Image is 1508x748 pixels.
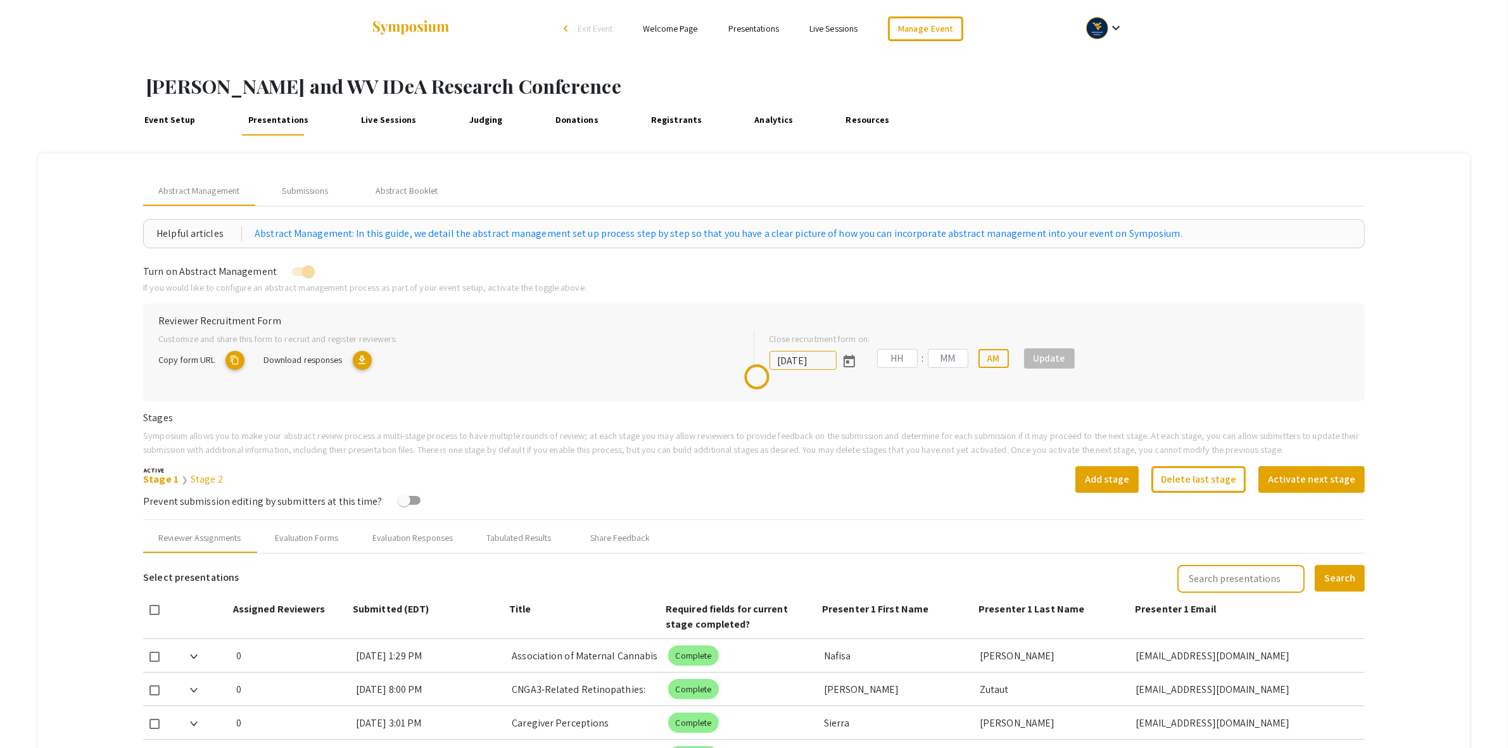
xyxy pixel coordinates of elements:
[372,531,453,545] div: Evaluation Responses
[512,639,657,672] div: Association of Maternal Cannabis Use and Smoking with Placental Weight-to-Birth Weight Ratio and ...
[1136,639,1354,672] div: [EMAIL_ADDRESS][DOMAIN_NAME]
[643,23,697,34] a: Welcome Page
[371,20,450,37] img: Symposium by ForagerOne
[837,348,862,374] button: Open calendar
[842,105,894,136] a: Resources
[236,673,346,706] div: 0
[668,679,719,699] mat-chip: Complete
[190,688,198,693] img: Expand arrow
[980,706,1125,739] div: [PERSON_NAME]
[564,25,571,32] div: arrow_back_ios
[158,332,733,346] p: Customize and share this form to recruit and register reviewers:
[1151,466,1246,493] button: Delete last stage
[928,349,968,368] input: Minutes
[225,351,244,370] mat-icon: copy URL
[728,23,779,34] a: Presentations
[282,184,329,198] div: Submissions
[578,23,612,34] span: Exit Event
[263,353,343,365] span: Download responses
[1024,348,1075,369] button: Update
[1108,20,1124,35] mat-icon: Expand account dropdown
[980,639,1125,672] div: [PERSON_NAME]
[512,673,657,706] div: CNGA3-Related Retinopathies: The Importance of Phenotyping
[979,349,1009,368] button: AM
[1315,565,1365,592] button: Search
[356,639,502,672] div: [DATE] 1:29 PM
[1135,602,1216,616] span: Presenter 1 Email
[255,226,1182,241] a: Abstract Management: In this guide, we detail the abstract management set up process step by step...
[824,706,970,739] div: Sierra
[1136,673,1354,706] div: [EMAIL_ADDRESS][DOMAIN_NAME]
[356,706,502,739] div: [DATE] 3:01 PM
[1073,14,1137,42] button: Expand account dropdown
[236,706,346,739] div: 0
[824,673,970,706] div: [PERSON_NAME]
[156,226,242,241] div: Helpful articles
[376,184,438,198] div: Abstract Booklet
[143,429,1365,456] p: Symposium allows you to make your abstract review process a multi-stage process to have multiple ...
[647,105,706,136] a: Registrants
[1258,466,1365,493] button: Activate next stage
[466,105,507,136] a: Judging
[353,602,429,616] span: Submitted (EDT)
[10,691,54,738] iframe: Chat
[181,474,188,485] span: ❯
[1075,466,1139,493] button: Add stage
[143,495,382,508] span: Prevent submission editing by submitters at this time?
[143,412,1365,424] h6: Stages
[190,654,198,659] img: Expand arrow
[141,105,199,136] a: Event Setup
[512,706,657,739] div: Caregiver Perceptions of&nbsp;GoBabyGo&nbsp;Cars: A Qualitative Study with Photo Elicitation
[190,721,198,726] img: Expand arrow
[877,349,918,368] input: Hours
[486,531,552,545] div: Tabulated Results
[275,531,338,545] div: Evaluation Forms
[590,531,650,545] div: Share Feedback
[809,23,858,34] a: Live Sessions
[1136,706,1354,739] div: [EMAIL_ADDRESS][DOMAIN_NAME]
[770,332,870,346] label: Close recruitment form on:
[668,645,719,666] mat-chip: Complete
[357,105,420,136] a: Live Sessions
[353,351,372,370] mat-icon: Export responses
[143,564,239,592] h6: Select presentations
[1177,565,1305,593] input: Search presentations
[824,639,970,672] div: Nafisa
[158,315,1350,327] h6: Reviewer Recruitment Form
[244,105,312,136] a: Presentations
[822,602,928,616] span: Presenter 1 First Name
[751,105,797,136] a: Analytics
[143,281,1365,295] p: If you would like to configure an abstract management process as part of your event setup, activa...
[146,75,1508,98] h1: [PERSON_NAME] and WV IDeA Research Conference
[980,673,1125,706] div: Zutaut
[233,602,326,616] span: Assigned Reviewers
[666,602,788,631] span: Required fields for current stage completed?
[236,639,346,672] div: 0
[356,673,502,706] div: [DATE] 8:00 PM
[191,472,224,486] a: Stage 2
[158,531,241,545] div: Reviewer Assignments
[158,353,215,365] span: Copy form URL
[143,472,179,486] a: Stage 1
[918,351,928,366] div: :
[552,105,602,136] a: Donations
[979,602,1084,616] span: Presenter 1 Last Name
[143,265,277,278] span: Turn on Abstract Management
[668,713,719,733] mat-chip: Complete
[888,16,963,41] a: Manage Event
[158,184,239,198] span: Abstract Management
[509,602,531,616] span: Title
